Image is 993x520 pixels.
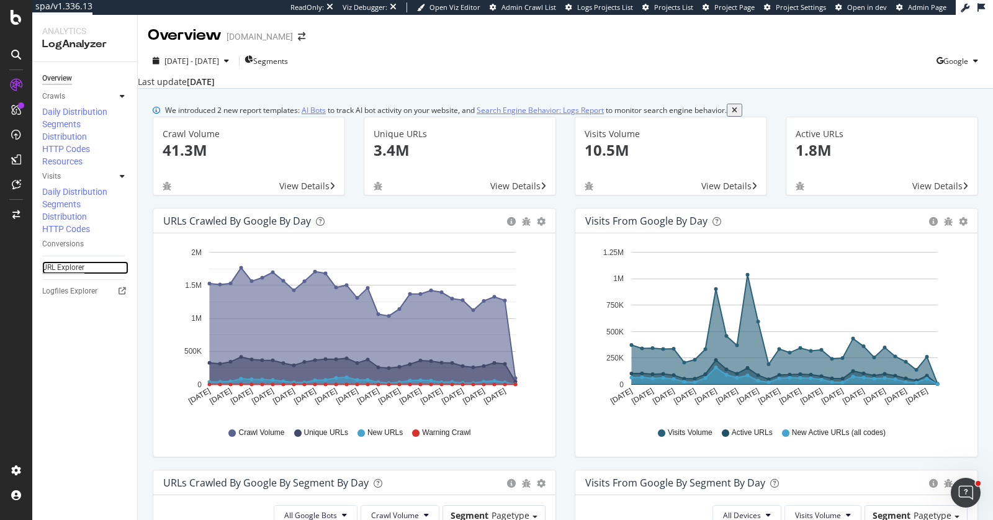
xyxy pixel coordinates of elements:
[714,387,739,406] text: [DATE]
[377,387,402,406] text: [DATE]
[356,387,380,406] text: [DATE]
[585,477,765,489] div: Visits from Google By Segment By Day
[313,387,338,406] text: [DATE]
[764,2,826,12] a: Project Settings
[796,182,804,191] div: bug
[417,2,480,12] a: Open Viz Editor
[929,479,938,488] div: circle-info
[191,314,202,323] text: 1M
[253,56,288,66] span: Segments
[42,118,117,143] div: Segments Distribution
[799,387,824,406] text: [DATE]
[606,301,624,310] text: 750K
[796,140,968,161] p: 1.8M
[367,428,403,438] span: New URLs
[42,186,128,198] a: Daily Distribution
[292,387,317,406] text: [DATE]
[757,387,781,406] text: [DATE]
[42,170,61,183] div: Visits
[714,2,755,12] span: Project Page
[374,128,546,140] div: Unique URLs
[630,387,655,406] text: [DATE]
[42,223,90,235] div: HTTP Codes
[187,387,212,406] text: [DATE]
[335,387,359,406] text: [DATE]
[42,25,127,37] div: Analytics
[148,51,234,71] button: [DATE] - [DATE]
[896,2,946,12] a: Admin Page
[238,428,284,438] span: Crawl Volume
[153,104,978,117] div: info banner
[42,198,117,223] div: Segments Distribution
[440,387,465,406] text: [DATE]
[185,281,202,290] text: 1.5M
[138,76,215,88] div: Last update
[42,118,128,143] a: Segments Distribution
[841,387,866,406] text: [DATE]
[163,140,335,161] p: 41.3M
[585,243,968,416] svg: A chart.
[522,479,531,488] div: bug
[271,387,296,406] text: [DATE]
[42,72,128,85] a: Overview
[42,285,128,298] a: Logfiles Explorer
[42,105,107,118] div: Daily Distribution
[42,143,128,155] a: HTTP Codes
[883,387,908,406] text: [DATE]
[776,2,826,12] span: Project Settings
[250,387,275,406] text: [DATE]
[668,428,712,438] span: Visits Volume
[42,155,128,168] a: Resources
[959,217,968,226] div: gear
[565,2,633,12] a: Logs Projects List
[163,215,311,227] div: URLs Crawled by Google by day
[343,2,387,12] div: Viz Debugger:
[304,428,348,438] span: Unique URLs
[792,428,886,438] span: New Active URLs (all codes)
[727,104,742,117] button: close banner
[229,387,254,406] text: [DATE]
[42,285,97,298] div: Logfiles Explorer
[163,243,546,416] div: A chart.
[577,2,633,12] span: Logs Projects List
[184,347,202,356] text: 500K
[603,248,624,257] text: 1.25M
[654,2,693,12] span: Projects List
[609,387,634,406] text: [DATE]
[422,428,470,438] span: Warning Crawl
[163,477,369,489] div: URLs Crawled by Google By Segment By Day
[42,72,72,85] div: Overview
[613,275,624,284] text: 1M
[227,30,293,43] div: [DOMAIN_NAME]
[429,2,480,12] span: Open Viz Editor
[197,380,202,389] text: 0
[163,182,171,191] div: bug
[482,387,507,406] text: [DATE]
[847,2,887,12] span: Open in dev
[42,155,83,168] div: Resources
[908,2,946,12] span: Admin Page
[42,186,107,198] div: Daily Distribution
[42,37,127,52] div: LogAnalyzer
[944,217,953,226] div: bug
[461,387,486,406] text: [DATE]
[944,479,953,488] div: bug
[298,32,305,41] div: arrow-right-arrow-left
[619,380,624,389] text: 0
[42,238,84,251] div: Conversions
[42,223,128,235] a: HTTP Codes
[904,387,929,406] text: [DATE]
[735,387,760,406] text: [DATE]
[537,217,546,226] div: gear
[929,217,938,226] div: circle-info
[778,387,802,406] text: [DATE]
[374,140,546,161] p: 3.4M
[732,428,773,438] span: Active URLs
[703,2,755,12] a: Project Page
[672,387,697,406] text: [DATE]
[148,25,222,46] div: Overview
[42,105,128,118] a: Daily Distribution
[302,104,326,117] a: AI Bots
[522,217,531,226] div: bug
